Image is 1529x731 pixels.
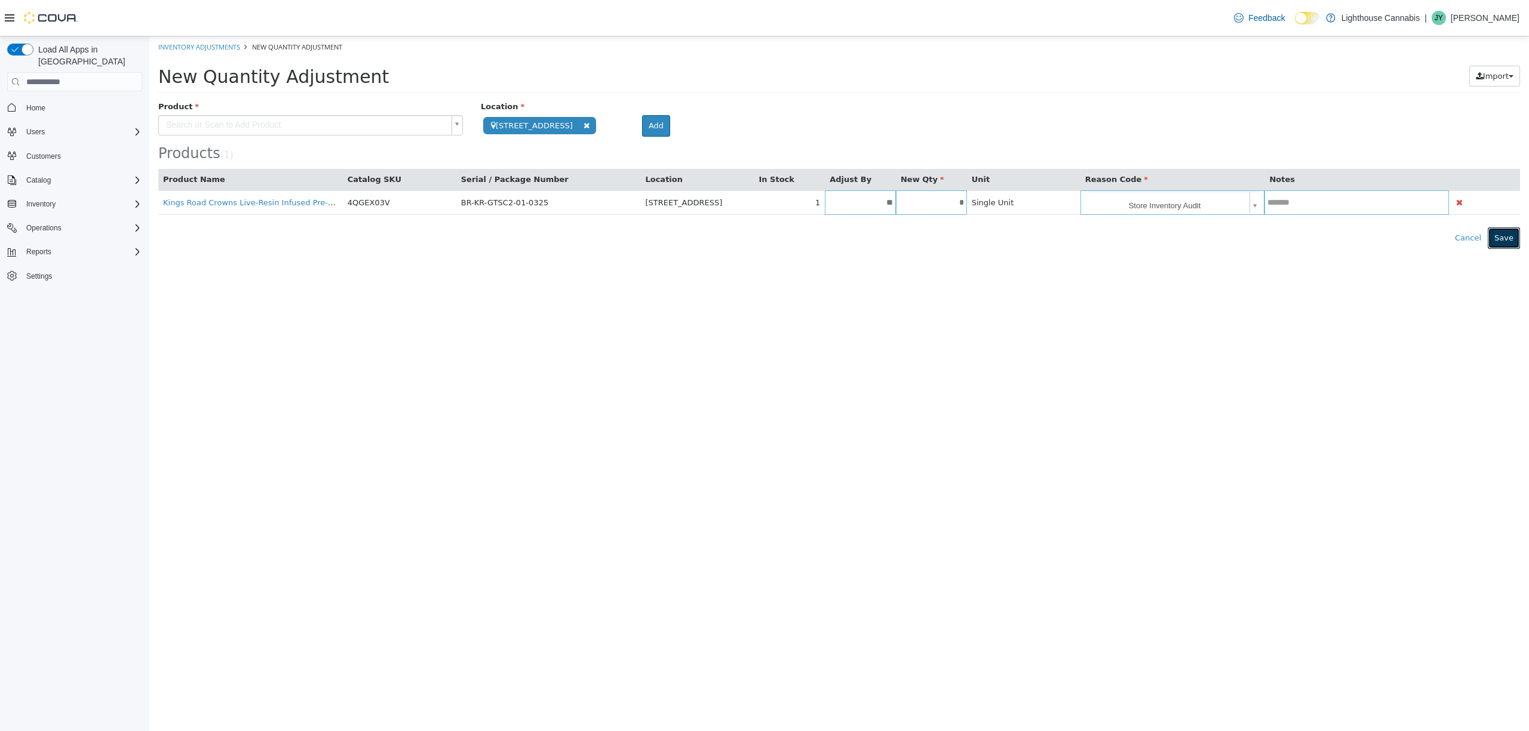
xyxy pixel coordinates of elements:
[935,155,1095,179] span: Store Inventory Audit
[496,137,535,149] button: Location
[1304,159,1316,173] button: Delete Product
[2,147,147,165] button: Customers
[198,137,254,149] button: Catalog SKU
[14,137,78,149] button: Product Name
[71,113,84,124] small: ( )
[2,267,147,285] button: Settings
[14,162,389,171] a: Kings Road Crowns Live-Resin Infused Pre-Rolls Ghost Train x Strawberry Cough (Sativa)(2x0.5G)
[935,155,1110,178] a: Store Inventory Audit
[496,162,573,171] span: [STREET_ADDRESS]
[822,162,865,171] span: Single Unit
[26,223,62,233] span: Operations
[609,137,647,149] button: In Stock
[103,6,193,15] span: New Quantity Adjustment
[22,269,57,283] a: Settings
[22,245,56,259] button: Reports
[822,137,843,149] button: Unit
[9,66,50,75] span: Product
[1424,11,1427,25] p: |
[26,272,52,281] span: Settings
[1334,35,1359,44] span: Import
[1320,29,1371,51] button: Import
[936,138,999,147] span: Reason Code
[334,81,447,98] span: [STREET_ADDRESS]
[22,125,142,139] span: Users
[22,101,50,115] a: Home
[1248,12,1285,24] span: Feedback
[9,6,91,15] a: Inventory Adjustments
[680,137,724,149] button: Adjust By
[26,247,51,257] span: Reports
[2,98,147,116] button: Home
[1432,11,1446,25] div: Jessie Yao
[1341,11,1420,25] p: Lighthouse Cannabis
[7,94,142,316] nav: Complex example
[26,127,45,137] span: Users
[2,124,147,140] button: Users
[22,100,142,115] span: Home
[26,175,51,185] span: Catalog
[493,79,521,100] button: Add
[2,172,147,189] button: Catalog
[1299,191,1338,212] button: Cancel
[33,44,142,67] span: Load All Apps in [GEOGRAPHIC_DATA]
[9,79,314,99] a: Search or Scan to Add Product
[10,79,297,98] span: Search or Scan to Add Product
[22,245,142,259] span: Reports
[194,154,307,178] td: 4QGEX03V
[1435,11,1443,25] span: JY
[1451,11,1519,25] p: [PERSON_NAME]
[75,113,81,124] span: 1
[26,103,45,113] span: Home
[24,12,78,24] img: Cova
[331,66,375,75] span: Location
[22,197,142,211] span: Inventory
[1229,6,1289,30] a: Feedback
[2,196,147,212] button: Inventory
[1295,12,1320,24] input: Dark Mode
[22,221,142,235] span: Operations
[312,137,422,149] button: Serial / Package Number
[1338,191,1371,212] button: Save
[751,138,795,147] span: New Qty
[26,199,56,209] span: Inventory
[9,30,240,51] span: New Quantity Adjustment
[307,154,492,178] td: BR-KR-GTSC2-01-0325
[22,125,50,139] button: Users
[9,109,71,125] span: Products
[22,173,56,187] button: Catalog
[2,243,147,260] button: Reports
[22,173,142,187] span: Catalog
[22,221,66,235] button: Operations
[22,197,60,211] button: Inventory
[604,154,676,178] td: 1
[22,149,66,164] a: Customers
[22,149,142,164] span: Customers
[2,220,147,236] button: Operations
[26,152,61,161] span: Customers
[22,269,142,283] span: Settings
[1120,137,1147,149] button: Notes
